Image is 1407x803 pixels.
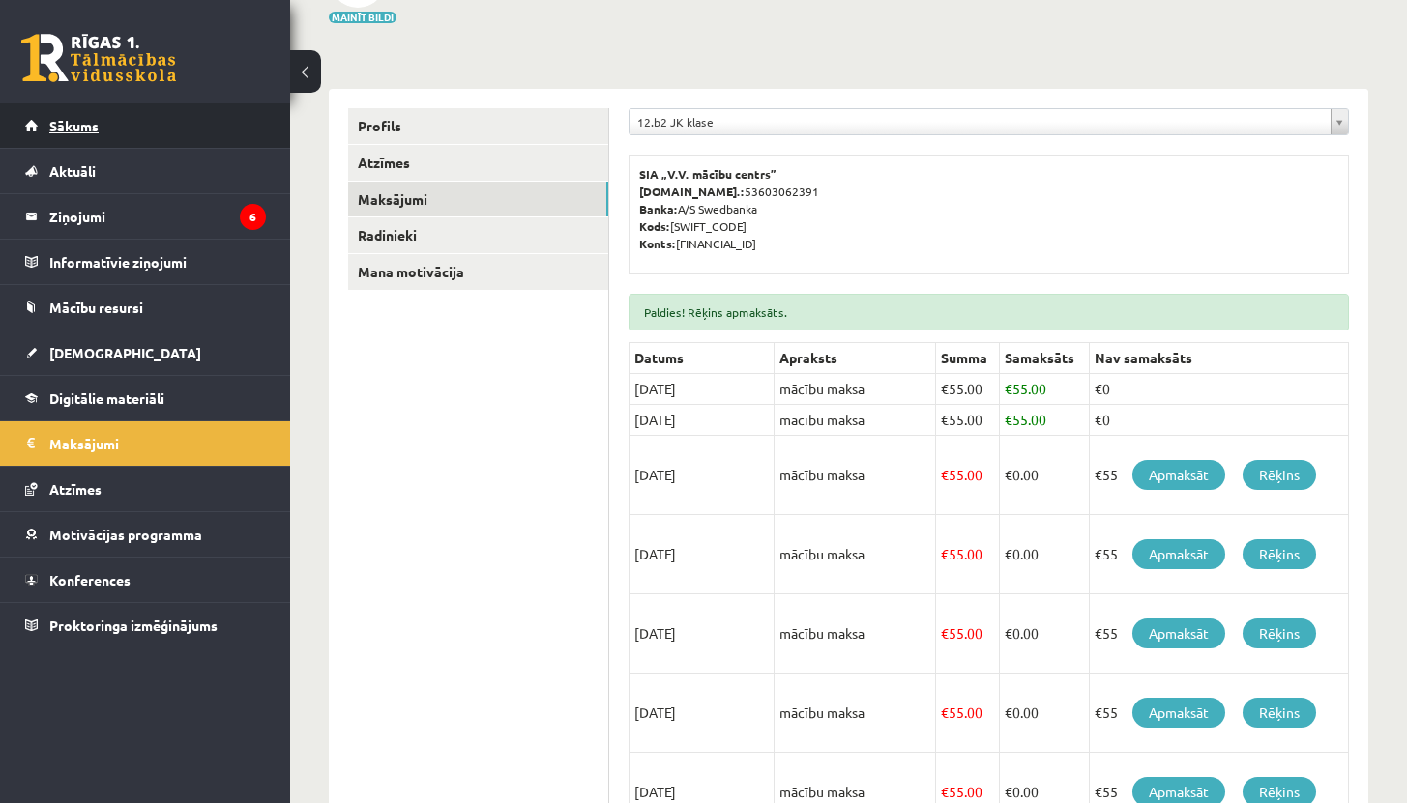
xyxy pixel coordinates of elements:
td: mācību maksa [775,674,936,753]
td: €55 [1090,436,1349,515]
a: Mācību resursi [25,285,266,330]
span: € [941,380,949,397]
i: 6 [240,204,266,230]
span: € [1005,545,1012,562]
span: Aktuāli [49,162,96,180]
a: Mana motivācija [348,254,608,290]
a: Apmaksāt [1132,618,1225,648]
td: mācību maksa [775,405,936,436]
p: 53603062391 A/S Swedbanka [SWIFT_CODE] [FINANCIAL_ID] [639,165,1338,252]
td: 55.00 [936,674,1000,753]
span: € [941,411,949,428]
b: Banka: [639,201,678,216]
td: 55.00 [936,515,1000,594]
span: € [941,703,949,721]
a: Rēķins [1243,539,1316,569]
td: mācību maksa [775,594,936,674]
td: [DATE] [630,674,775,753]
a: Apmaksāt [1132,539,1225,569]
td: €0 [1090,405,1349,436]
a: Sākums [25,103,266,148]
span: € [1005,411,1012,428]
td: €55 [1090,515,1349,594]
a: Atzīmes [25,467,266,511]
a: Rēķins [1243,698,1316,728]
td: 55.00 [936,594,1000,674]
span: Proktoringa izmēģinājums [49,617,218,634]
a: Profils [348,108,608,144]
td: 55.00 [936,374,1000,405]
b: [DOMAIN_NAME].: [639,184,745,199]
a: Motivācijas programma [25,512,266,557]
b: Konts: [639,236,676,251]
a: Apmaksāt [1132,460,1225,490]
b: SIA „V.V. mācību centrs” [639,166,777,182]
td: [DATE] [630,515,775,594]
a: Maksājumi [25,421,266,466]
span: € [1005,624,1012,642]
th: Nav samaksāts [1090,343,1349,374]
a: Ziņojumi6 [25,194,266,239]
td: 55.00 [1000,405,1090,436]
a: Aktuāli [25,149,266,193]
div: Paldies! Rēķins apmaksāts. [629,294,1349,330]
a: Apmaksāt [1132,698,1225,728]
a: Informatīvie ziņojumi [25,240,266,284]
span: Digitālie materiāli [49,389,164,407]
span: € [1005,380,1012,397]
span: € [1005,703,1012,721]
legend: Maksājumi [49,421,266,466]
a: Rīgas 1. Tālmācības vidusskola [21,34,176,82]
td: [DATE] [630,374,775,405]
th: Datums [630,343,775,374]
span: € [941,466,949,483]
a: Digitālie materiāli [25,376,266,420]
span: € [1005,466,1012,483]
span: Atzīmes [49,480,102,498]
td: 55.00 [936,436,1000,515]
a: Radinieki [348,217,608,253]
td: mācību maksa [775,436,936,515]
span: 12.b2 JK klase [637,109,1323,134]
span: Mācību resursi [49,299,143,316]
a: Rēķins [1243,618,1316,648]
span: Sākums [49,117,99,134]
td: 55.00 [1000,374,1090,405]
td: [DATE] [630,436,775,515]
th: Summa [936,343,1000,374]
b: Kods: [639,218,670,234]
legend: Ziņojumi [49,194,266,239]
a: Proktoringa izmēģinājums [25,603,266,647]
td: 0.00 [1000,436,1090,515]
a: Atzīmes [348,145,608,181]
span: Motivācijas programma [49,526,202,543]
td: mācību maksa [775,374,936,405]
th: Samaksāts [1000,343,1090,374]
button: Mainīt bildi [329,12,396,23]
a: Maksājumi [348,182,608,217]
a: [DEMOGRAPHIC_DATA] [25,330,266,375]
th: Apraksts [775,343,936,374]
td: mācību maksa [775,515,936,594]
td: [DATE] [630,405,775,436]
span: € [1005,783,1012,800]
legend: Informatīvie ziņojumi [49,240,266,284]
td: 0.00 [1000,594,1090,674]
a: Rēķins [1243,460,1316,490]
span: Konferences [49,571,131,588]
span: € [941,783,949,800]
td: €55 [1090,674,1349,753]
span: € [941,624,949,642]
td: 55.00 [936,405,1000,436]
a: 12.b2 JK klase [630,109,1348,134]
td: €55 [1090,594,1349,674]
td: 0.00 [1000,674,1090,753]
span: € [941,545,949,562]
td: [DATE] [630,594,775,674]
td: 0.00 [1000,515,1090,594]
span: [DEMOGRAPHIC_DATA] [49,344,201,361]
a: Konferences [25,558,266,602]
td: €0 [1090,374,1349,405]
